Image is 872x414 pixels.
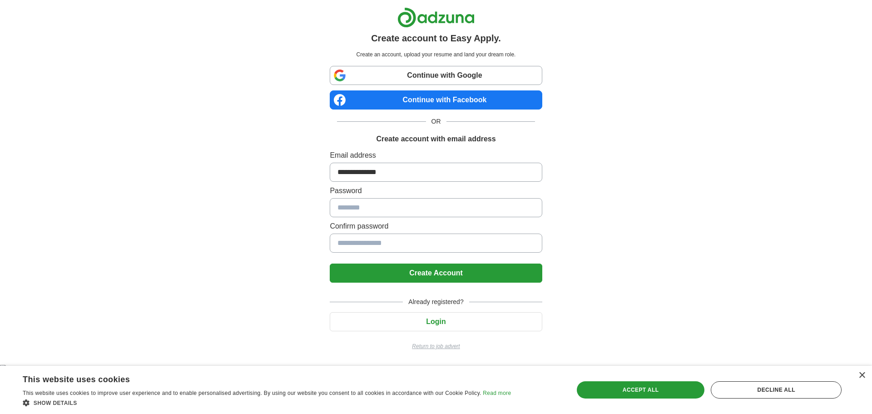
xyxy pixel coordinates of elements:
[330,150,542,161] label: Email address
[330,90,542,110] a: Continue with Facebook
[330,312,542,331] button: Login
[426,117,446,126] span: OR
[577,381,705,399] div: Accept all
[376,134,495,145] h1: Create account with email address
[23,371,488,385] div: This website uses cookies
[330,185,542,196] label: Password
[34,400,77,406] span: Show details
[397,7,475,28] img: Adzuna logo
[330,264,542,283] button: Create Account
[330,66,542,85] a: Continue with Google
[23,398,511,407] div: Show details
[330,221,542,232] label: Confirm password
[330,342,542,350] a: Return to job advert
[23,390,481,396] span: This website uses cookies to improve user experience and to enable personalised advertising. By u...
[371,31,501,45] h1: Create account to Easy Apply.
[711,381,842,399] div: Decline all
[858,372,865,379] div: Close
[330,318,542,325] a: Login
[483,390,511,396] a: Read more, opens a new window
[403,297,469,307] span: Already registered?
[332,50,540,59] p: Create an account, upload your resume and land your dream role.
